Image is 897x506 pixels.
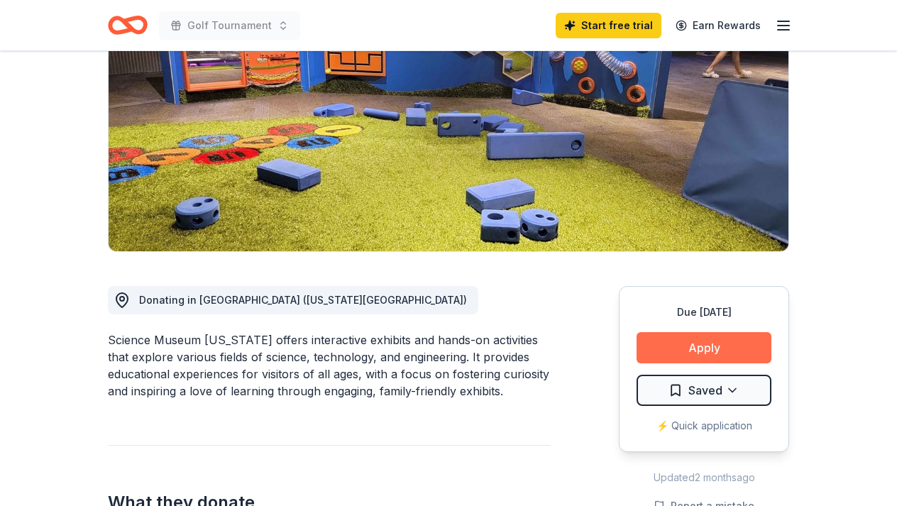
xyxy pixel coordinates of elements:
button: Apply [637,332,771,363]
a: Start free trial [556,13,661,38]
div: Science Museum [US_STATE] offers interactive exhibits and hands-on activities that explore variou... [108,331,551,400]
div: Due [DATE] [637,304,771,321]
button: Saved [637,375,771,406]
a: Earn Rewards [667,13,769,38]
span: Donating in [GEOGRAPHIC_DATA] ([US_STATE][GEOGRAPHIC_DATA]) [139,294,467,306]
div: Updated 2 months ago [619,469,789,486]
span: Saved [688,381,722,400]
button: Golf Tournament [159,11,300,40]
div: ⚡️ Quick application [637,417,771,434]
span: Golf Tournament [187,17,272,34]
a: Home [108,9,148,42]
